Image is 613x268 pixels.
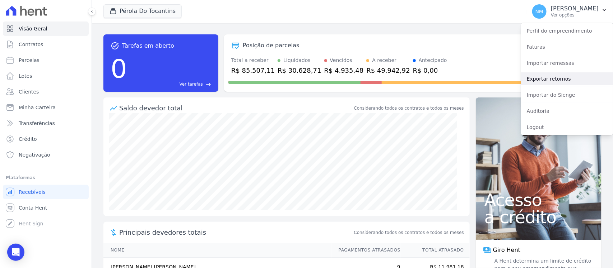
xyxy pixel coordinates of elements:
a: Ver tarefas east [130,81,211,87]
div: A receber [372,57,396,64]
div: Open Intercom Messenger [7,244,24,261]
span: Principais devedores totais [119,228,353,237]
a: Importar do Sienge [521,88,613,101]
span: Ver tarefas [180,81,203,87]
a: Negativação [3,148,89,162]
span: Parcelas [19,57,40,64]
span: Giro Hent [493,246,520,254]
button: Pérola Do Tocantins [103,4,182,18]
span: Clientes [19,88,39,95]
span: Tarefas em aberto [122,42,174,50]
div: 0 [111,50,127,87]
a: Crédito [3,132,89,146]
span: Visão Geral [19,25,47,32]
th: Nome [103,243,332,258]
a: Recebíveis [3,185,89,199]
a: Faturas [521,40,613,53]
p: [PERSON_NAME] [551,5,599,12]
p: Ver opções [551,12,599,18]
a: Auditoria [521,105,613,118]
div: Plataformas [6,173,86,182]
span: Minha Carteira [19,104,56,111]
span: Acesso [484,191,593,209]
div: Saldo devedor total [119,103,353,113]
div: R$ 85.507,11 [231,66,275,75]
div: Liquidados [283,57,311,64]
a: Transferências [3,116,89,130]
a: Lotes [3,69,89,83]
button: NM [PERSON_NAME] Ver opções [526,1,613,21]
a: Logout [521,121,613,134]
div: Total a receber [231,57,275,64]
a: Exportar retornos [521,72,613,85]
span: task_alt [111,42,119,50]
a: Conta Hent [3,201,89,215]
a: Visão Geral [3,21,89,36]
div: R$ 0,00 [413,66,447,75]
span: NM [535,9,544,14]
div: Considerando todos os contratos e todos os meses [354,105,464,111]
th: Total Atrasado [401,243,470,258]
div: R$ 4.935,48 [324,66,364,75]
span: Contratos [19,41,43,48]
a: Clientes [3,85,89,99]
span: Negativação [19,151,50,158]
span: Lotes [19,72,32,80]
span: Transferências [19,120,55,127]
span: Recebíveis [19,188,46,196]
a: Importar remessas [521,57,613,70]
th: Pagamentos Atrasados [332,243,401,258]
a: Parcelas [3,53,89,67]
a: Contratos [3,37,89,52]
span: Considerando todos os contratos e todos os meses [354,229,464,236]
span: east [206,82,211,87]
span: Crédito [19,135,37,143]
div: Vencidos [330,57,352,64]
span: a crédito [484,209,593,226]
a: Minha Carteira [3,100,89,115]
div: R$ 30.628,71 [278,66,321,75]
span: Conta Hent [19,204,47,211]
div: Antecipado [419,57,447,64]
div: R$ 49.942,92 [366,66,410,75]
div: Posição de parcelas [243,41,299,50]
a: Perfil do empreendimento [521,24,613,37]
